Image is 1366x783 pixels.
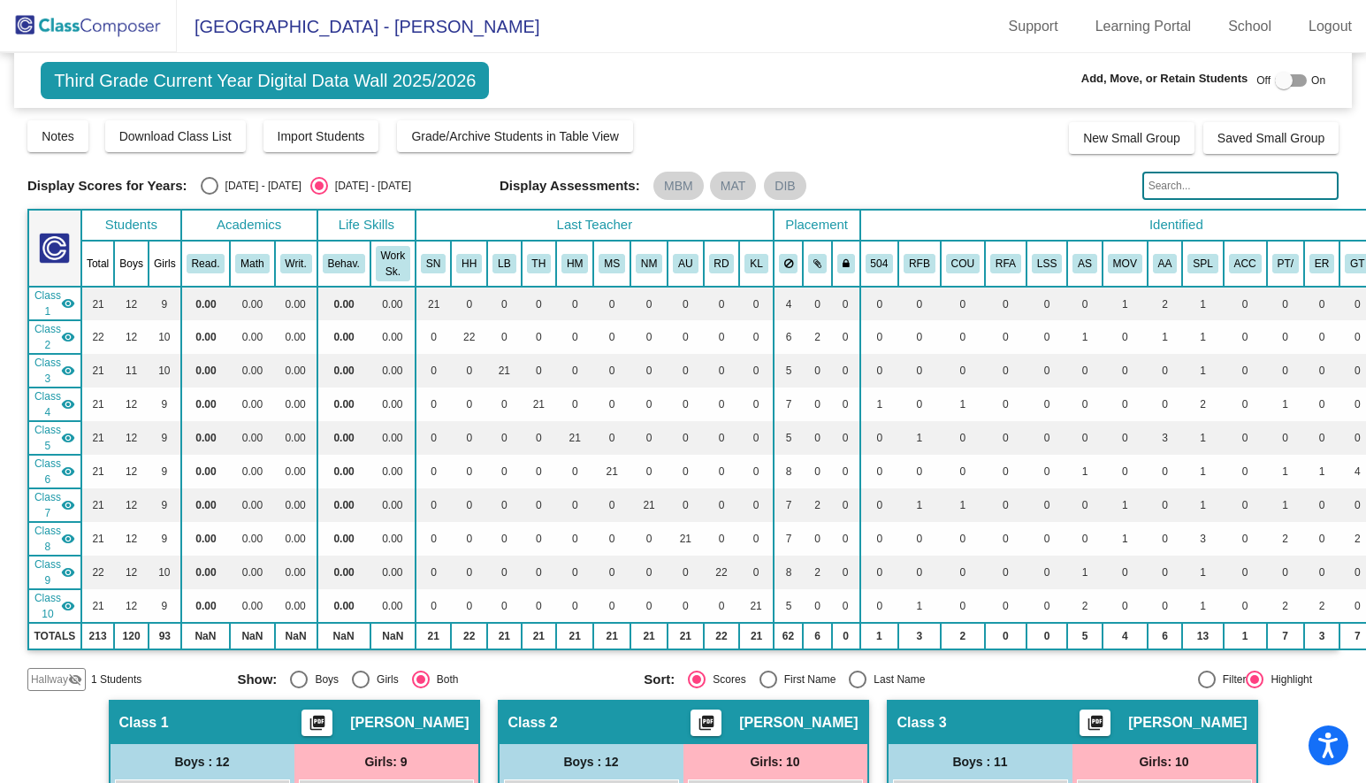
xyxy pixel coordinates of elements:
[275,354,317,388] td: 0.00
[522,421,557,455] td: 0
[1148,354,1183,388] td: 0
[28,421,81,455] td: Heather Martz - No Class Name
[61,330,75,344] mat-icon: visibility
[181,455,231,488] td: 0.00
[1103,241,1148,287] th: Moving has been indicated
[668,320,703,354] td: 0
[81,455,114,488] td: 21
[630,241,668,287] th: Nicole McCarthy
[149,241,181,287] th: Girls
[275,287,317,320] td: 0.00
[985,354,1026,388] td: 0
[1148,421,1183,455] td: 3
[1067,287,1103,320] td: 0
[1069,122,1194,154] button: New Small Group
[593,320,630,354] td: 0
[181,388,231,421] td: 0.00
[1224,421,1267,455] td: 0
[630,455,668,488] td: 0
[181,287,231,320] td: 0.00
[181,354,231,388] td: 0.00
[774,320,804,354] td: 6
[860,354,899,388] td: 0
[149,455,181,488] td: 9
[1224,388,1267,421] td: 0
[860,241,899,287] th: 504 Plan
[1103,421,1148,455] td: 0
[280,254,312,273] button: Writ.
[370,388,416,421] td: 0.00
[1224,241,1267,287] th: Subject level acceleration
[1256,73,1271,88] span: Off
[593,455,630,488] td: 21
[114,241,149,287] th: Boys
[451,320,487,354] td: 22
[941,421,985,455] td: 0
[985,241,1026,287] th: Request for assistance for academics
[832,388,860,421] td: 0
[328,178,411,194] div: [DATE] - [DATE]
[1026,287,1067,320] td: 0
[668,354,703,388] td: 0
[61,431,75,445] mat-icon: visibility
[1229,254,1262,273] button: ACC
[1026,320,1067,354] td: 0
[630,388,668,421] td: 0
[1267,421,1304,455] td: 0
[739,354,773,388] td: 0
[593,241,630,287] th: Melody Sullivan
[985,287,1026,320] td: 0
[28,388,81,421] td: Tess Hayward - No Class Name
[668,388,703,421] td: 0
[201,177,411,195] mat-radio-group: Select an option
[149,320,181,354] td: 10
[230,455,274,488] td: 0.00
[230,320,274,354] td: 0.00
[744,254,767,273] button: KL
[28,455,81,488] td: Melody Sullivan - No Class Name
[317,210,416,241] th: Life Skills
[34,422,61,454] span: Class 5
[1311,73,1325,88] span: On
[370,320,416,354] td: 0.00
[28,320,81,354] td: Heather Hoke - No Class Name
[630,354,668,388] td: 0
[739,320,773,354] td: 0
[1217,131,1324,145] span: Saved Small Group
[42,129,74,143] span: Notes
[653,172,704,200] mat-chip: MBM
[522,287,557,320] td: 0
[832,320,860,354] td: 0
[832,287,860,320] td: 0
[1081,70,1248,88] span: Add, Move, or Retain Students
[1267,354,1304,388] td: 0
[739,388,773,421] td: 0
[317,388,370,421] td: 0.00
[739,421,773,455] td: 0
[451,421,487,455] td: 0
[187,254,225,273] button: Read.
[941,287,985,320] td: 0
[904,254,935,273] button: RFB
[1072,254,1097,273] button: AS
[860,421,899,455] td: 0
[1067,421,1103,455] td: 0
[1267,388,1304,421] td: 1
[1304,388,1339,421] td: 0
[803,354,832,388] td: 0
[985,388,1026,421] td: 0
[898,388,941,421] td: 0
[990,254,1021,273] button: RFA
[370,287,416,320] td: 0.00
[704,354,740,388] td: 0
[451,241,487,287] th: Heather Hoke
[630,287,668,320] td: 0
[898,320,941,354] td: 0
[1272,254,1299,273] button: PT/
[1304,287,1339,320] td: 0
[28,287,81,320] td: Sarah Noble - No Class Name
[416,241,451,287] th: Sarah Noble
[704,421,740,455] td: 0
[709,254,735,273] button: RD
[774,421,804,455] td: 5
